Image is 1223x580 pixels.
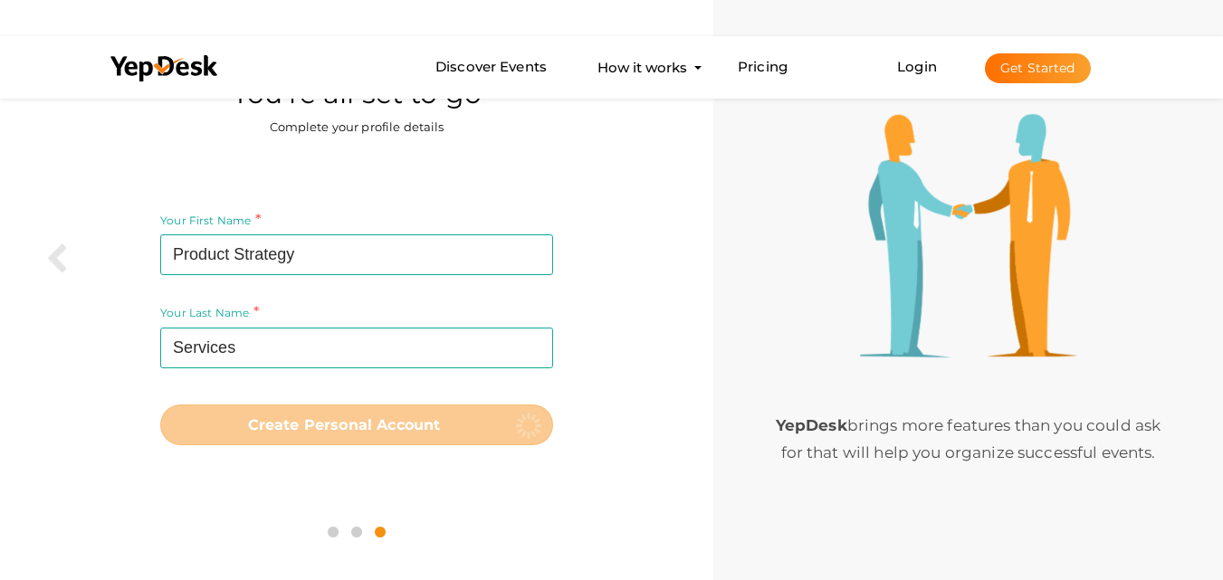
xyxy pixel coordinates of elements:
[738,51,788,84] a: Pricing
[270,119,444,136] label: Complete your profile details
[160,210,261,231] label: Your First Name
[248,416,441,433] b: Create Personal Account
[160,404,553,445] button: Create Personal Account
[860,114,1077,358] img: step3-illustration.png
[776,416,847,434] b: YepDesk
[160,234,553,275] input: Your First Name
[985,53,1091,83] button: Get Started
[897,58,937,75] a: Login
[776,416,1161,461] span: brings more features than you could ask for that will help you organize successful events.
[435,51,547,84] a: Discover Events
[160,328,553,368] input: Your Last Name
[592,51,693,84] button: How it works
[160,302,259,323] label: Your Last Name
